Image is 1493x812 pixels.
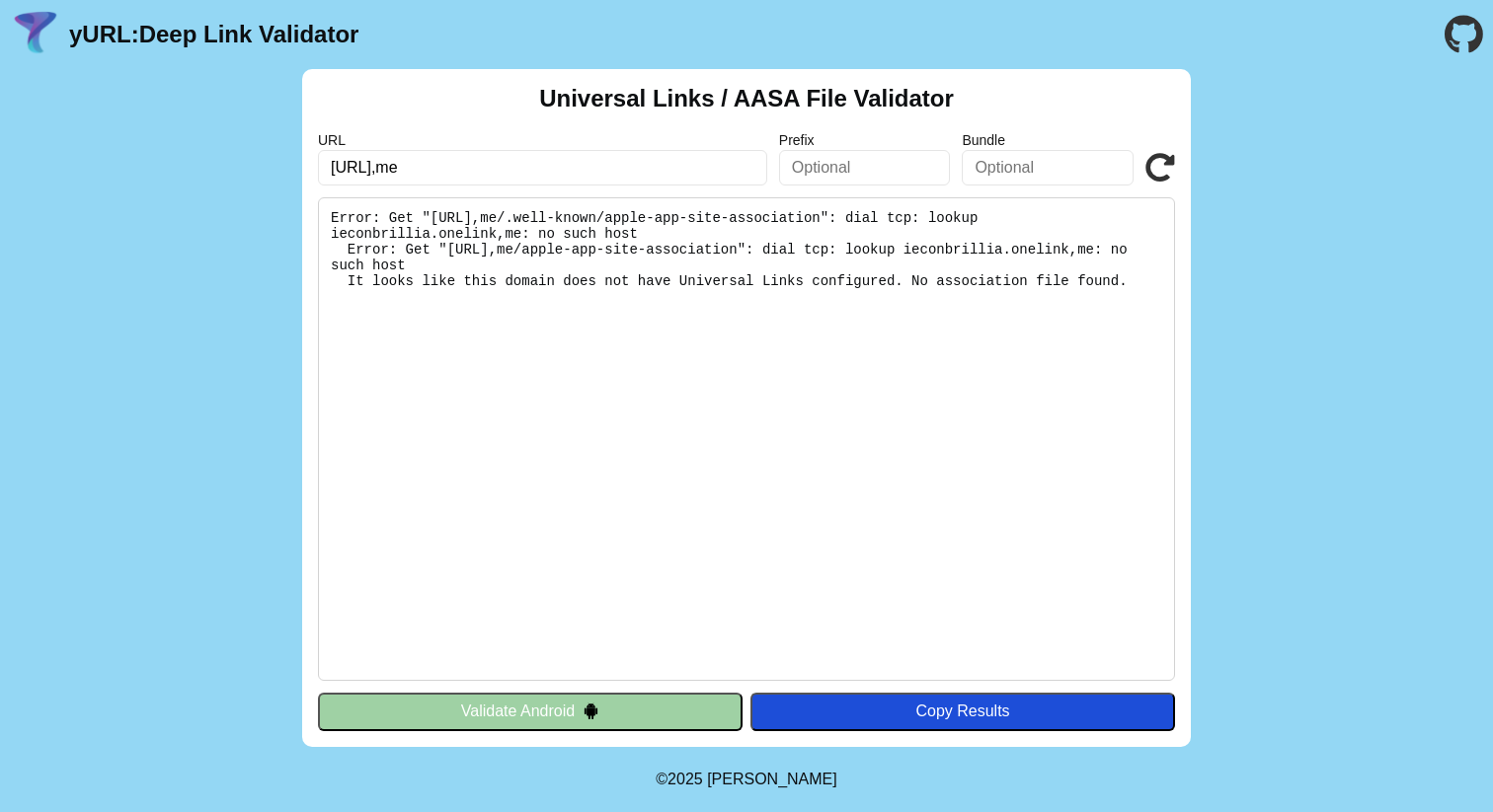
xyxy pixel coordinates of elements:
[318,197,1175,681] pre: Error: Get "[URL],me/.well-known/apple-app-site-association": dial tcp: lookup ieconbrillia.oneli...
[318,693,743,730] button: Validate Android
[583,702,599,719] img: droidIcon.svg
[779,150,951,185] input: Optional
[318,150,767,185] input: Required
[779,132,951,148] label: Prefix
[318,132,767,148] label: URL
[760,702,1165,720] div: Copy Results
[69,21,358,48] a: yURL:Deep Link Validator
[962,150,1134,185] input: Optional
[668,771,703,787] span: 2025
[10,9,61,60] img: yURL Logo
[656,747,836,812] footer: ©
[539,85,954,112] h2: Universal Links / AASA File Validator
[750,693,1175,730] button: Copy Results
[707,771,837,787] a: Michael Ibragimchayev's Personal Site
[962,132,1134,148] label: Bundle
